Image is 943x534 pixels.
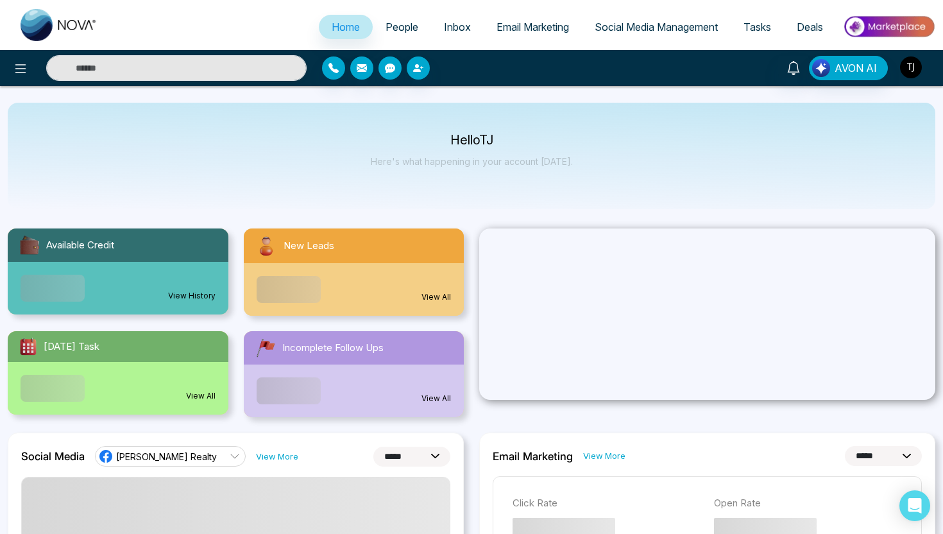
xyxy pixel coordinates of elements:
span: AVON AI [835,60,877,76]
p: Open Rate [714,496,903,511]
a: Home [319,15,373,39]
a: View All [421,393,451,404]
span: Deals [797,21,823,33]
p: Hello TJ [371,135,573,146]
a: View All [421,291,451,303]
a: Incomplete Follow UpsView All [236,331,472,417]
a: Tasks [731,15,784,39]
span: [DATE] Task [44,340,99,354]
span: Social Media Management [595,21,718,33]
div: Open Intercom Messenger [899,490,930,521]
a: Social Media Management [582,15,731,39]
p: Here's what happening in your account [DATE]. [371,156,573,167]
span: Inbox [444,21,471,33]
img: User Avatar [900,56,922,78]
button: AVON AI [809,56,888,80]
img: Lead Flow [812,59,830,77]
a: Email Marketing [484,15,582,39]
span: New Leads [284,239,334,254]
a: New LeadsView All [236,228,472,316]
a: Inbox [431,15,484,39]
a: View History [168,290,216,302]
span: People [386,21,418,33]
img: newLeads.svg [254,234,278,258]
span: Incomplete Follow Ups [282,341,384,356]
img: availableCredit.svg [18,234,41,257]
a: View More [583,450,625,462]
img: todayTask.svg [18,336,38,357]
h2: Social Media [21,450,85,463]
a: View More [256,451,298,463]
span: Home [332,21,360,33]
img: followUps.svg [254,336,277,359]
h2: Email Marketing [493,450,573,463]
span: [PERSON_NAME] Realty [116,451,217,463]
a: View All [186,390,216,402]
img: Market-place.gif [842,12,935,41]
img: Nova CRM Logo [21,9,98,41]
span: Tasks [743,21,771,33]
a: Deals [784,15,836,39]
a: People [373,15,431,39]
p: Click Rate [513,496,701,511]
span: Available Credit [46,238,114,253]
span: Email Marketing [497,21,569,33]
